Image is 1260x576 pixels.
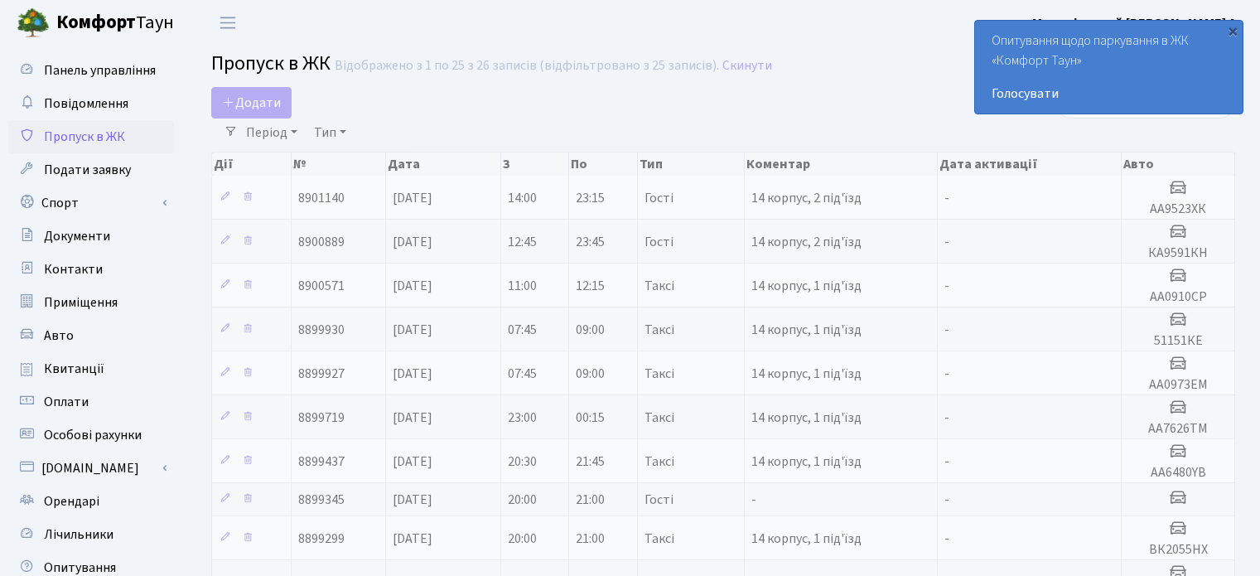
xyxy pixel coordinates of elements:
[44,492,99,511] span: Орендарі
[944,365,949,383] span: -
[393,453,432,471] span: [DATE]
[751,277,862,295] span: 14 корпус, 1 під'їзд
[393,409,432,427] span: [DATE]
[8,419,174,452] a: Особові рахунки
[298,409,345,427] span: 8899719
[1128,542,1228,558] h5: ВК2055НХ
[44,360,104,378] span: Квитанції
[644,235,673,249] span: Гості
[8,87,174,120] a: Повідомлення
[298,233,345,251] span: 8900889
[212,152,292,176] th: Дії
[751,189,862,207] span: 14 корпус, 2 під'їзд
[211,87,292,119] a: Додати
[239,119,304,147] a: Період
[298,453,345,471] span: 8899437
[508,277,537,295] span: 11:00
[944,409,949,427] span: -
[44,61,156,80] span: Панель управління
[508,453,537,471] span: 20:30
[644,532,674,545] span: Таксі
[298,277,345,295] span: 8900571
[1128,377,1228,393] h5: АА0973ЕМ
[944,321,949,339] span: -
[508,321,537,339] span: 07:45
[508,491,537,509] span: 20:00
[307,119,353,147] a: Тип
[56,9,174,37] span: Таун
[751,491,756,509] span: -
[292,152,386,176] th: №
[644,279,674,293] span: Таксі
[644,493,673,506] span: Гості
[638,152,745,176] th: Тип
[576,189,605,207] span: 23:15
[44,227,110,245] span: Документи
[44,94,128,113] span: Повідомлення
[751,409,862,427] span: 14 корпус, 1 під'їзд
[222,94,281,112] span: Додати
[298,491,345,509] span: 8899345
[8,253,174,286] a: Контакти
[8,54,174,87] a: Панель управління
[8,352,174,385] a: Квитанції
[644,323,674,336] span: Таксі
[44,327,74,345] span: Авто
[501,152,570,176] th: З
[1224,22,1241,39] div: ×
[944,189,949,207] span: -
[992,84,1226,104] a: Голосувати
[576,321,605,339] span: 09:00
[8,485,174,518] a: Орендарі
[298,189,345,207] span: 8901140
[393,277,432,295] span: [DATE]
[393,233,432,251] span: [DATE]
[298,321,345,339] span: 8899930
[576,530,605,548] span: 21:00
[207,9,249,36] button: Переключити навігацію
[751,321,862,339] span: 14 корпус, 1 під'їзд
[508,530,537,548] span: 20:00
[576,491,605,509] span: 21:00
[745,152,938,176] th: Коментар
[944,491,949,509] span: -
[1128,289,1228,305] h5: АА0910СР
[8,385,174,419] a: Оплати
[944,530,949,548] span: -
[298,530,345,548] span: 8899299
[576,233,605,251] span: 23:45
[576,277,605,295] span: 12:15
[44,393,89,411] span: Оплати
[751,453,862,471] span: 14 корпус, 1 під'їзд
[938,152,1122,176] th: Дата активації
[1128,201,1228,217] h5: АА9523ХК
[1032,14,1240,32] b: Меленівський [PERSON_NAME] А.
[44,161,131,179] span: Подати заявку
[8,319,174,352] a: Авто
[751,233,862,251] span: 14 корпус, 2 під'їзд
[1122,152,1235,176] th: Авто
[751,530,862,548] span: 14 корпус, 1 під'їзд
[576,365,605,383] span: 09:00
[44,426,142,444] span: Особові рахунки
[44,260,103,278] span: Контакти
[944,453,949,471] span: -
[508,365,537,383] span: 07:45
[722,58,772,74] a: Скинути
[8,186,174,220] a: Спорт
[1128,465,1228,481] h5: АА6480YВ
[644,455,674,468] span: Таксі
[508,409,537,427] span: 23:00
[393,491,432,509] span: [DATE]
[944,233,949,251] span: -
[393,530,432,548] span: [DATE]
[1128,245,1228,261] h5: КА9591КН
[944,277,949,295] span: -
[8,286,174,319] a: Приміщення
[8,452,174,485] a: [DOMAIN_NAME]
[17,7,50,40] img: logo.png
[576,453,605,471] span: 21:45
[8,220,174,253] a: Документи
[508,233,537,251] span: 12:45
[8,153,174,186] a: Подати заявку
